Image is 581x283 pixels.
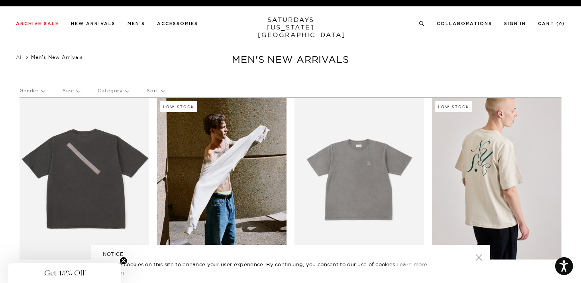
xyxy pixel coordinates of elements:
button: Close teaser [120,257,128,265]
a: All [16,54,23,60]
a: SATURDAYS[US_STATE][GEOGRAPHIC_DATA] [258,16,324,39]
div: Low Stock [435,101,472,112]
div: Low Stock [160,101,197,112]
p: Gender [20,82,45,100]
span: Get 15% Off [44,268,85,278]
a: Sign In [504,21,526,26]
a: New Arrivals [71,21,116,26]
p: We use cookies on this site to enhance your user experience. By continuing, you consent to our us... [103,260,450,268]
p: Sort [147,82,164,100]
p: Category [98,82,129,100]
span: Men's New Arrivals [31,54,83,60]
small: 0 [559,22,562,26]
a: Archive Sale [16,21,59,26]
div: Get 15% OffClose teaser [8,263,121,283]
a: Learn more [396,261,427,267]
a: Collaborations [437,21,492,26]
a: Cart (0) [538,21,565,26]
h5: NOTICE [103,251,478,258]
p: Size [63,82,80,100]
a: Men's [128,21,145,26]
a: Accessories [157,21,198,26]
